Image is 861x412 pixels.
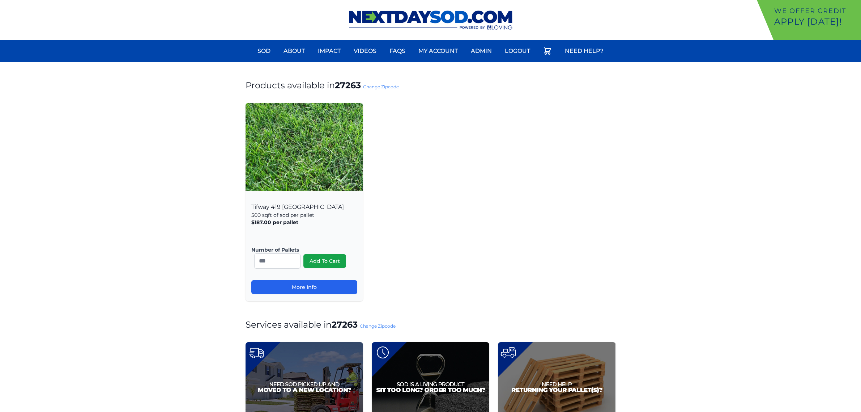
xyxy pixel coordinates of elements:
div: Tifway 419 [GEOGRAPHIC_DATA] [246,196,363,301]
label: Number of Pallets [251,246,351,253]
a: About [279,42,309,60]
a: Admin [466,42,496,60]
button: Add To Cart [303,254,346,268]
p: 500 sqft of sod per pallet [251,211,357,219]
h1: Services available in [246,319,616,331]
p: Apply [DATE]! [774,16,858,28]
strong: 27263 [332,319,358,330]
img: Tifway 419 Bermuda Product Image [246,103,363,191]
a: Impact [314,42,345,60]
a: More Info [251,280,357,294]
strong: 27263 [335,80,361,91]
a: My Account [414,42,462,60]
a: Videos [349,42,381,60]
a: Logout [500,42,534,60]
a: Change Zipcode [360,323,396,329]
a: Need Help? [560,42,608,60]
h1: Products available in [246,80,616,91]
a: Change Zipcode [363,84,399,89]
a: FAQs [385,42,410,60]
p: We offer Credit [774,6,858,16]
a: Sod [253,42,275,60]
p: $187.00 per pallet [251,219,357,226]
